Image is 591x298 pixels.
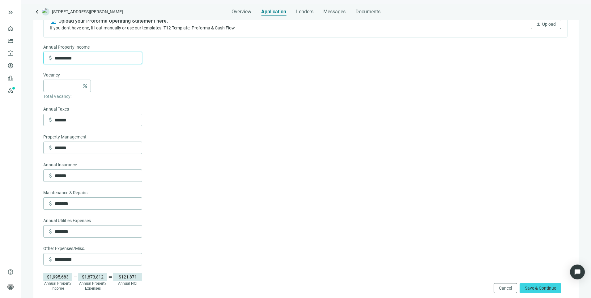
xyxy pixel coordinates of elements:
div: If you don't have one, fill out manually or use our templates: , [50,25,235,31]
span: help [7,269,14,275]
span: Annual Utilities Expenses [43,217,91,224]
span: Proforma & Cash Flow [192,25,235,30]
span: Cancel [499,286,512,291]
span: remove [73,274,78,279]
span: Annual Taxes [43,106,69,112]
span: Upload [542,22,556,27]
span: Lenders [296,9,313,15]
span: attach_money [47,55,53,61]
span: attach_money [47,200,53,207]
span: person [7,284,14,290]
button: uploadUpload [531,19,561,29]
span: attach_money [47,173,53,179]
span: Annual Property Income [44,281,71,291]
span: Other Expenses/Misc. [43,245,85,252]
span: Documents [355,9,381,15]
span: Application [261,9,286,15]
span: T12 Template [164,25,189,30]
span: attach_money [47,256,53,262]
img: deal-logo [42,8,49,15]
a: keyboard_arrow_left [33,8,41,15]
span: article [50,17,57,25]
span: Save & Continue [525,286,556,291]
span: Total Vacancy: [43,94,71,99]
span: attach_money [47,145,53,151]
div: $1,995,683 [43,273,72,281]
span: Vacancy [43,72,60,78]
span: Annual Property Expenses [79,281,106,291]
span: attach_money [47,117,53,123]
span: account_balance [7,50,12,56]
div: Open Intercom Messenger [570,265,585,279]
span: Annual Insurance [43,161,77,168]
span: [STREET_ADDRESS][PERSON_NAME] [52,9,123,15]
button: keyboard_double_arrow_right [7,9,14,16]
span: Overview [232,9,251,15]
span: Annual Property Income [43,44,90,50]
div: $1,873,812 [78,273,107,281]
div: $121,871 [113,273,142,281]
button: Save & Continue [520,283,561,293]
span: attach_money [47,228,53,234]
span: Annual NOI [118,281,137,286]
span: Property Management [43,134,87,140]
h4: Upload your Proforma Operating Statement here. [58,18,168,24]
span: percent [82,83,88,89]
span: equal [108,274,113,279]
span: Messages [323,9,346,15]
span: upload [536,22,541,27]
span: Maintenance & Repairs [43,189,87,196]
button: Cancel [494,283,517,293]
